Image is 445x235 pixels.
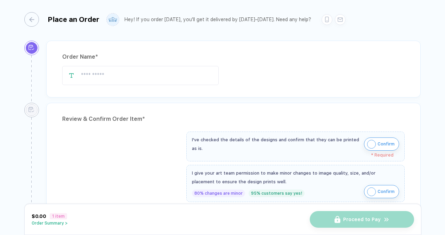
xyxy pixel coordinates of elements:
img: user profile [107,14,119,26]
div: Review & Confirm Order Item [62,114,405,125]
img: icon [367,140,376,149]
div: I've checked the details of the designs and confirm that they can be printed as is. [192,135,361,153]
div: 95% customers say yes! [249,190,305,197]
div: Order Name [62,51,405,62]
div: 80% changes are minor [192,190,245,197]
button: iconConfirm [364,185,399,198]
div: Place an Order [48,15,99,24]
span: Confirm [378,186,395,197]
div: I give your art team permission to make minor changes to image quality, size, and/or placement to... [192,169,399,186]
button: iconConfirm [364,137,399,151]
span: $0.00 [32,213,46,219]
button: Order Summary > [32,221,68,226]
img: icon [367,187,376,196]
div: Hey! If you order [DATE], you'll get it delivered by [DATE]–[DATE]. Need any help? [124,17,311,23]
div: * Required [192,153,394,158]
span: Confirm [378,139,395,150]
span: 1 item [50,213,67,219]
